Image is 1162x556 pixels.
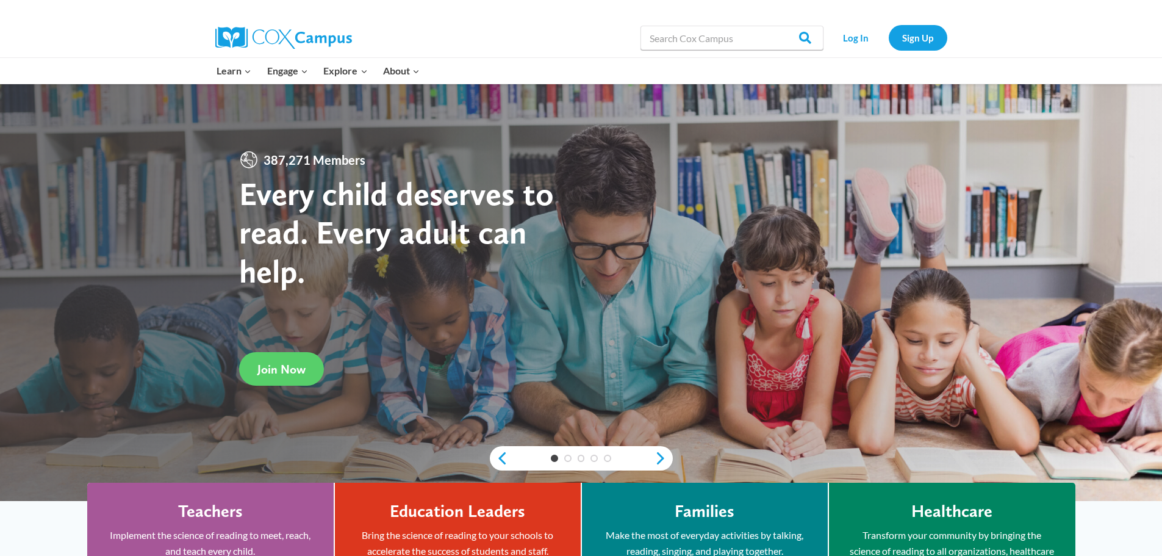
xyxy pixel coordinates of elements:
[259,150,370,170] span: 387,271 Members
[655,451,673,466] a: next
[889,25,947,50] a: Sign Up
[267,63,308,79] span: Engage
[383,63,420,79] span: About
[490,446,673,471] div: content slider buttons
[239,174,554,291] strong: Every child deserves to read. Every adult can help.
[215,27,352,49] img: Cox Campus
[178,501,243,522] h4: Teachers
[390,501,525,522] h4: Education Leaders
[590,455,598,462] a: 4
[564,455,572,462] a: 2
[239,352,324,386] a: Join Now
[911,501,992,522] h4: Healthcare
[217,63,251,79] span: Learn
[257,362,306,377] span: Join Now
[604,455,611,462] a: 5
[209,58,428,84] nav: Primary Navigation
[830,25,883,50] a: Log In
[830,25,947,50] nav: Secondary Navigation
[323,63,367,79] span: Explore
[578,455,585,462] a: 3
[490,451,508,466] a: previous
[551,455,558,462] a: 1
[640,26,823,50] input: Search Cox Campus
[675,501,734,522] h4: Families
